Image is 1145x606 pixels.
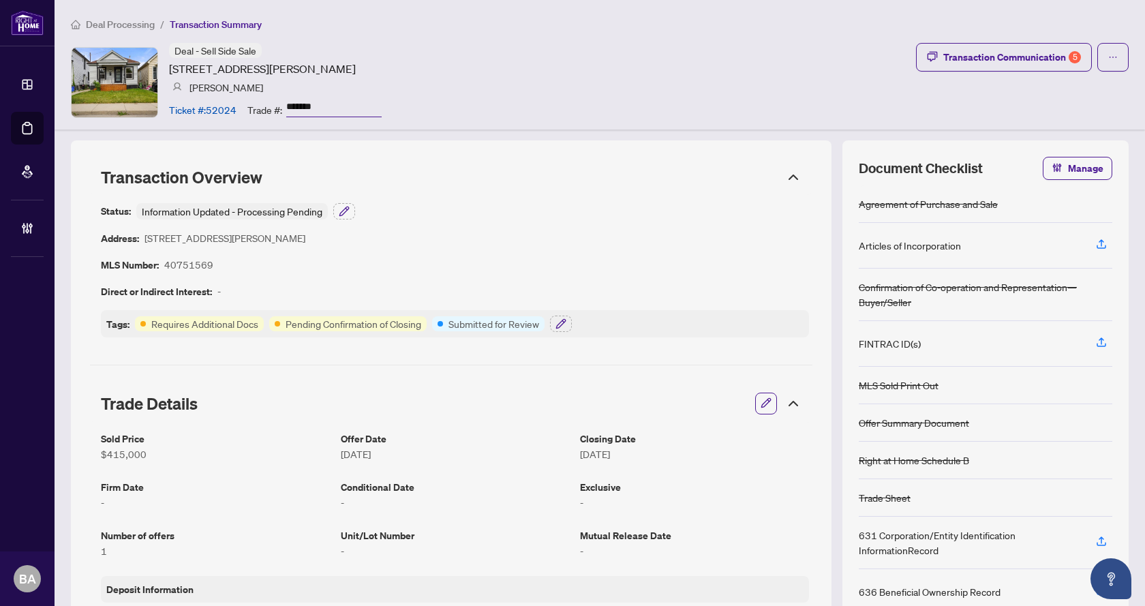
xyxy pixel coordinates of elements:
[1069,51,1081,63] div: 5
[943,46,1081,68] div: Transaction Communication
[169,61,356,77] article: [STREET_ADDRESS][PERSON_NAME]
[90,160,812,195] div: Transaction Overview
[286,316,421,331] article: Pending Confirmation of Closing
[106,581,194,597] article: Deposit Information
[580,495,809,510] article: -
[101,479,330,495] article: Firm Date
[859,238,961,253] div: Articles of Incorporation
[859,453,969,468] div: Right at Home Schedule B
[101,431,330,446] article: Sold Price
[217,284,221,299] article: -
[580,479,809,495] article: Exclusive
[101,284,212,299] article: Direct or Indirect Interest:
[172,82,182,92] img: svg%3e
[859,279,1112,309] div: Confirmation of Co-operation and Representation—Buyer/Seller
[859,196,998,211] div: Agreement of Purchase and Sale
[341,528,570,543] article: Unit/Lot Number
[101,257,159,273] article: MLS Number:
[448,316,539,331] article: Submitted for Review
[247,102,282,117] article: Trade #:
[1068,157,1103,179] span: Manage
[101,167,262,187] span: Transaction Overview
[11,10,44,35] img: logo
[859,159,983,178] span: Document Checklist
[106,316,129,332] article: Tags:
[341,543,570,558] article: -
[160,16,164,32] li: /
[1108,52,1118,62] span: ellipsis
[859,415,969,430] div: Offer Summary Document
[174,44,256,57] span: Deal - Sell Side Sale
[859,584,1001,599] div: 636 Beneficial Ownership Record
[859,378,938,393] div: MLS Sold Print Out
[341,446,570,461] article: [DATE]
[859,490,911,505] div: Trade Sheet
[341,479,570,495] article: Conditional Date
[916,43,1092,72] button: Transaction Communication5
[341,431,570,446] article: Offer Date
[580,431,809,446] article: Closing Date
[580,446,809,461] article: [DATE]
[1043,157,1112,180] button: Manage
[169,102,236,117] article: Ticket #: 52024
[101,543,330,558] article: 1
[189,80,263,95] article: [PERSON_NAME]
[19,569,36,588] span: BA
[164,257,213,273] article: 40751569
[580,543,809,558] article: -
[144,230,305,246] article: [STREET_ADDRESS][PERSON_NAME]
[90,384,812,423] div: Trade Details
[151,316,258,331] article: Requires Additional Docs
[859,528,1080,558] div: 631 Corporation/Entity Identification InformationRecord
[101,203,131,219] article: Status:
[71,20,80,29] span: home
[101,528,330,543] article: Number of offers
[101,393,198,414] span: Trade Details
[859,336,921,351] div: FINTRAC ID(s)
[170,18,262,31] span: Transaction Summary
[86,18,155,31] span: Deal Processing
[101,446,330,461] article: $415,000
[101,230,139,246] article: Address:
[341,495,570,510] article: -
[136,203,328,219] div: Information Updated - Processing Pending
[580,528,809,543] article: Mutual Release Date
[1090,558,1131,599] button: Open asap
[101,495,330,510] article: -
[72,48,157,117] img: IMG-40751569_1.jpg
